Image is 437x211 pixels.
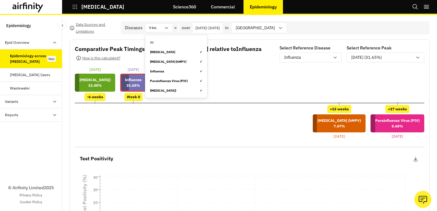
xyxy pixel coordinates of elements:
[8,185,54,191] p: © Airfinity Limited 2025
[150,69,202,74] div: Influenza
[10,85,30,91] div: Wastewater
[150,50,202,54] div: [MEDICAL_DATA]
[80,83,111,88] p: 11.00 %
[93,175,98,180] tspan: 30
[200,69,202,74] span: ✓
[392,134,403,139] p: [DATE]
[145,24,164,32] div: 5 Sel.
[75,45,262,53] p: Comparative Peak Timings in [GEOGRAPHIC_DATA] relative to Influenza
[93,187,98,192] tspan: 20
[317,123,361,129] p: 7.67 %
[414,191,431,208] button: Ask our analysts
[125,83,142,88] p: 31.65 %
[80,77,111,83] p: [MEDICAL_DATA])
[150,40,202,45] div: All
[200,59,202,64] span: ✓
[5,112,18,118] div: Reports
[334,134,345,139] p: [DATE]
[280,45,330,51] p: Select Reference Disease
[200,79,202,83] span: ✓
[351,54,382,61] p: [DATE] (31.65%)
[125,77,142,83] p: Influenza
[20,192,42,198] a: Privacy Policy
[5,99,18,104] div: Variants
[10,72,50,78] div: [MEDICAL_DATA] Cases
[128,67,139,72] p: [DATE]
[93,200,98,205] tspan: 10
[347,45,392,51] p: Select Reference Peak
[82,55,121,62] p: How is this calculated?
[125,25,143,31] div: Diseases
[70,23,116,33] button: Data Sources and Limitations
[182,25,190,31] p: over
[81,4,124,10] p: [MEDICAL_DATA]
[200,88,202,93] span: ✓
[76,21,116,35] p: Data Sources and Limitations
[80,155,113,163] p: Test Positivity
[195,25,220,31] p: [DATE] - [DATE]
[284,54,301,61] p: Influenza
[375,118,420,123] p: Parainfluenza Virus (PIV)
[327,105,351,113] div: +13 weeks
[72,2,124,12] button: [MEDICAL_DATA]
[89,67,101,72] p: [DATE]
[375,123,420,129] p: 8.68 %
[150,59,202,64] div: [MEDICAL_DATA] (hMPV)
[58,21,66,30] button: Close Sidebar
[150,79,202,83] div: Parainfluenza Virus (PIV)
[150,88,202,93] div: [MEDICAL_DATA])
[124,93,143,101] div: Week 0
[20,199,42,205] a: Cookie Policy
[84,93,106,101] div: -6 weeks
[10,53,47,64] div: Epidemiology across [MEDICAL_DATA]
[250,4,277,9] p: Epidemiology
[6,20,31,31] p: Epidemiology
[47,56,56,62] div: New
[412,2,418,12] button: Search
[200,50,202,54] span: ✓
[385,105,409,113] div: +17 weeks
[225,25,229,31] p: in
[317,118,361,123] p: [MEDICAL_DATA] (hMPV)
[75,53,121,63] button: How is this calculated?
[5,40,29,45] div: Epid Overview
